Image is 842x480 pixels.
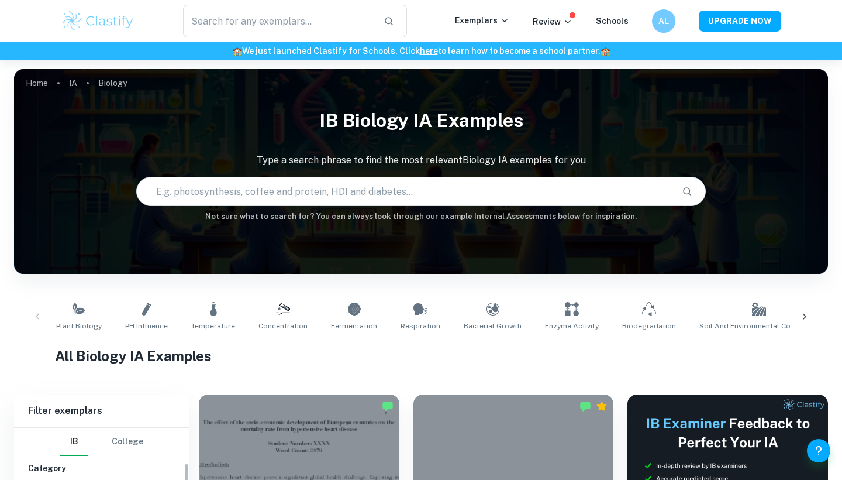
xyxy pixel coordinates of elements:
[191,321,235,331] span: Temperature
[579,400,591,412] img: Marked
[14,102,828,139] h1: IB Biology IA examples
[657,15,671,28] h6: AL
[420,46,438,56] a: here
[382,400,394,412] img: Marked
[14,153,828,167] p: Type a search phrase to find the most relevant Biology IA examples for you
[112,428,143,456] button: College
[596,400,608,412] div: Premium
[545,321,599,331] span: Enzyme Activity
[601,46,610,56] span: 🏫
[401,321,440,331] span: Respiration
[455,14,509,27] p: Exemplars
[699,321,819,331] span: Soil and Environmental Conditions
[55,345,788,366] h1: All Biology IA Examples
[69,75,77,91] a: IA
[2,44,840,57] h6: We just launched Clastify for Schools. Click to learn how to become a school partner.
[677,181,697,201] button: Search
[533,15,572,28] p: Review
[699,11,781,32] button: UPGRADE NOW
[14,395,189,427] h6: Filter exemplars
[596,16,629,26] a: Schools
[137,175,672,208] input: E.g. photosynthesis, coffee and protein, HDI and diabetes...
[232,46,242,56] span: 🏫
[464,321,522,331] span: Bacterial Growth
[258,321,308,331] span: Concentration
[807,439,830,462] button: Help and Feedback
[60,428,88,456] button: IB
[125,321,168,331] span: pH Influence
[652,9,675,33] button: AL
[183,5,374,37] input: Search for any exemplars...
[60,428,143,456] div: Filter type choice
[331,321,377,331] span: Fermentation
[98,77,127,90] p: Biology
[61,9,135,33] img: Clastify logo
[56,321,102,331] span: Plant Biology
[14,211,828,222] h6: Not sure what to search for? You can always look through our example Internal Assessments below f...
[26,75,48,91] a: Home
[28,462,175,475] h6: Category
[622,321,676,331] span: Biodegradation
